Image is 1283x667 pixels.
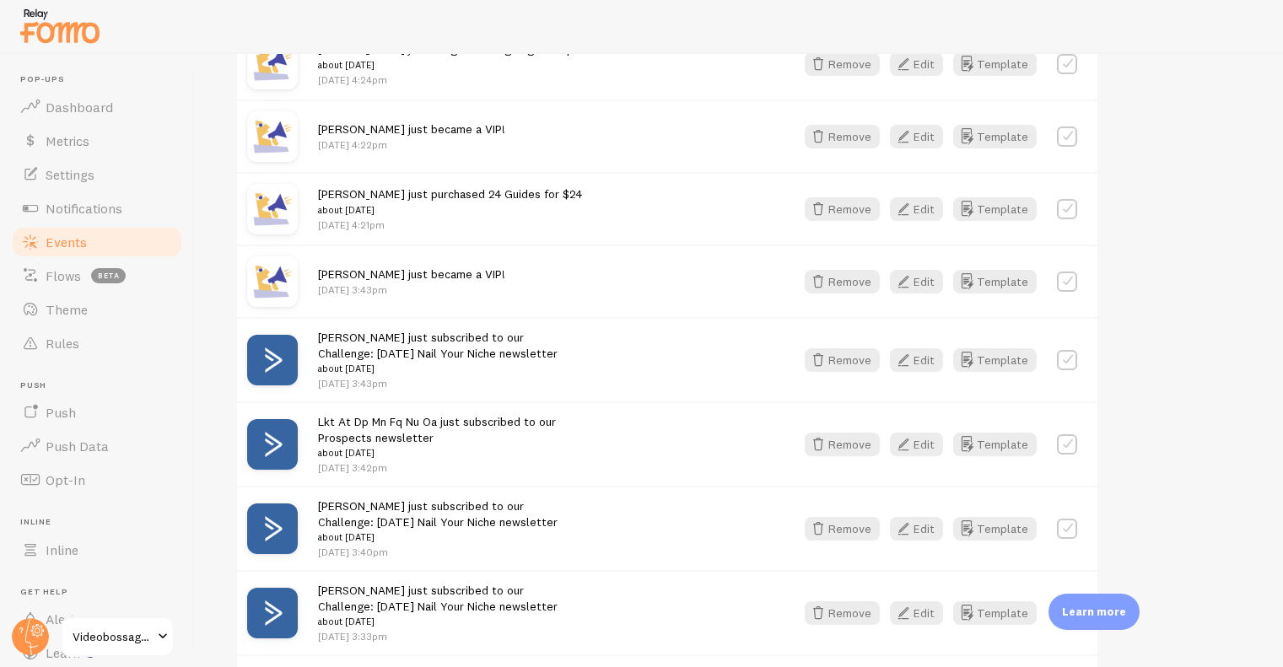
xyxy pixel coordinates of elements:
[46,99,113,116] span: Dashboard
[10,429,184,463] a: Push Data
[890,348,943,372] button: Edit
[73,627,153,647] span: Videobossagent
[890,197,953,221] a: Edit
[318,121,505,137] span: [PERSON_NAME] just became a VIP!
[1049,594,1140,630] div: Learn more
[890,433,943,456] button: Edit
[805,433,880,456] button: Remove
[318,445,556,460] small: about [DATE]
[953,125,1037,148] button: Template
[61,616,175,657] a: Videobossagent
[46,471,85,488] span: Opt-In
[805,270,880,293] button: Remove
[46,335,79,352] span: Rules
[890,270,953,293] a: Edit
[46,234,87,250] span: Events
[10,463,184,497] a: Opt-In
[46,200,122,217] span: Notifications
[318,460,556,475] p: [DATE] 3:42pm
[46,541,78,558] span: Inline
[890,52,943,76] button: Edit
[10,602,184,636] a: Alerts
[46,166,94,183] span: Settings
[10,158,184,191] a: Settings
[247,419,298,470] img: active_campaign.png
[318,361,558,376] small: about [DATE]
[318,202,582,218] small: about [DATE]
[890,52,953,76] a: Edit
[805,517,880,541] button: Remove
[890,517,943,541] button: Edit
[46,301,88,318] span: Theme
[247,503,298,554] img: active_campaign.png
[318,266,505,282] span: [PERSON_NAME] just became a VIP!
[953,601,1037,625] button: Template
[318,530,558,545] small: about [DATE]
[247,39,298,89] img: shoutout.jpg
[20,587,184,598] span: Get Help
[953,433,1037,456] button: Template
[318,583,558,630] span: [PERSON_NAME] just subscribed to our Challenge: [DATE] Nail Your Niche newsletter
[46,267,81,284] span: Flows
[91,268,126,283] span: beta
[805,601,880,625] button: Remove
[890,433,953,456] a: Edit
[318,282,505,297] p: [DATE] 3:43pm
[247,335,298,385] img: active_campaign.png
[10,259,184,293] a: Flows beta
[318,218,582,232] p: [DATE] 4:21pm
[890,270,943,293] button: Edit
[247,256,298,307] img: shoutout.jpg
[46,611,82,627] span: Alerts
[318,73,591,87] p: [DATE] 4:24pm
[247,184,298,234] img: shoutout.jpg
[953,517,1037,541] button: Template
[46,132,89,149] span: Metrics
[20,380,184,391] span: Push
[10,533,184,567] a: Inline
[890,601,943,625] button: Edit
[247,588,298,638] img: active_campaign.png
[890,197,943,221] button: Edit
[890,517,953,541] a: Edit
[10,191,184,225] a: Notifications
[20,74,184,85] span: Pop-ups
[46,404,76,421] span: Push
[890,125,953,148] a: Edit
[318,498,558,546] span: [PERSON_NAME] just subscribed to our Challenge: [DATE] Nail Your Niche newsletter
[10,326,184,360] a: Rules
[20,517,184,528] span: Inline
[318,137,505,152] p: [DATE] 4:22pm
[18,4,102,47] img: fomo-relay-logo-orange.svg
[318,186,582,218] span: [PERSON_NAME] just purchased 24 Guides for $24
[10,225,184,259] a: Events
[318,376,558,390] p: [DATE] 3:43pm
[10,293,184,326] a: Theme
[805,197,880,221] button: Remove
[247,111,298,162] img: shoutout.jpg
[10,395,184,429] a: Push
[890,348,953,372] a: Edit
[318,629,558,643] p: [DATE] 3:33pm
[318,41,591,73] span: [PERSON_NAME] just bought Landing Page Blueprint
[1062,604,1126,620] p: Learn more
[890,601,953,625] a: Edit
[953,52,1037,76] button: Template
[953,270,1037,293] button: Template
[318,414,556,461] span: Lkt At Dp Mn Fq Nu Oa just subscribed to our Prospects newsletter
[805,348,880,372] button: Remove
[10,124,184,158] a: Metrics
[318,330,558,377] span: [PERSON_NAME] just subscribed to our Challenge: [DATE] Nail Your Niche newsletter
[953,197,1037,221] button: Template
[805,125,880,148] button: Remove
[46,438,109,455] span: Push Data
[890,125,943,148] button: Edit
[318,614,558,629] small: about [DATE]
[953,348,1037,372] button: Template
